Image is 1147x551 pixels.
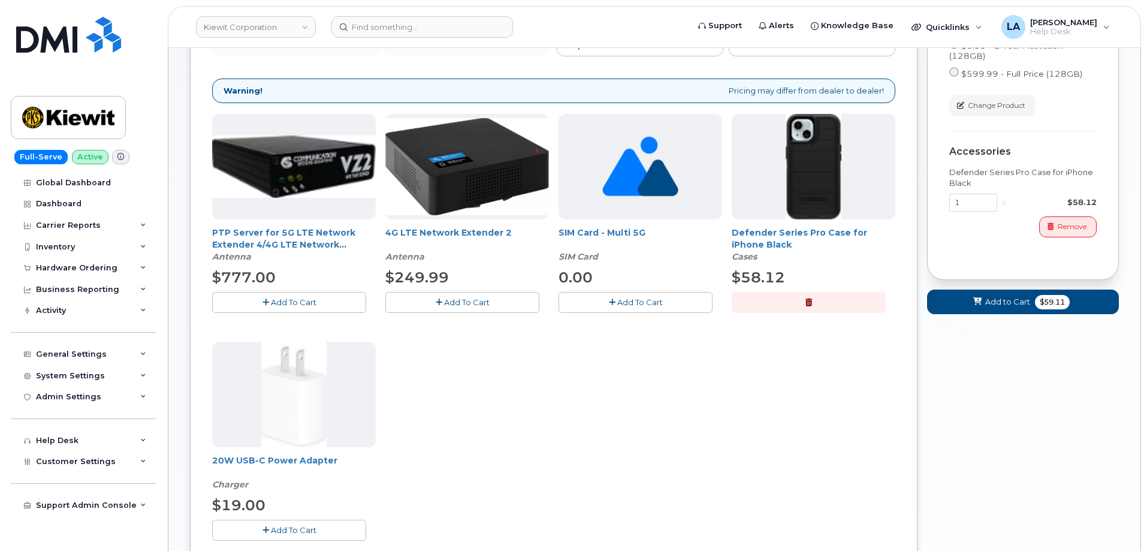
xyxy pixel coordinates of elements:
[385,251,424,262] em: Antenna
[1030,27,1097,37] span: Help Desk
[212,479,248,490] em: Charger
[949,146,1097,157] div: Accessories
[732,269,785,286] span: $58.12
[196,16,316,38] a: Kiewit Corporation
[1095,499,1138,542] iframe: Messenger Launcher
[821,20,894,32] span: Knowledge Base
[385,269,449,286] span: $249.99
[690,14,750,38] a: Support
[961,69,1082,79] span: $599.99 - Full Price (128GB)
[949,41,1063,61] span: $0.99 - 2 Year Activation (128GB)
[617,297,663,307] span: Add To Cart
[385,292,539,313] button: Add To Cart
[769,20,794,32] span: Alerts
[926,22,970,32] span: Quicklinks
[212,136,376,198] img: Casa_Sysem.png
[385,227,512,238] a: 4G LTE Network Extender 2
[212,455,337,466] a: 20W USB-C Power Adapter
[385,227,549,263] div: 4G LTE Network Extender 2
[271,297,316,307] span: Add To Cart
[559,251,598,262] em: SIM Card
[212,269,276,286] span: $777.00
[903,15,991,39] div: Quicklinks
[212,520,366,541] button: Add To Cart
[261,342,327,447] img: apple20w.jpg
[949,67,959,77] input: $599.99 - Full Price (128GB)
[559,227,722,263] div: SIM Card - Multi 5G
[949,167,1097,189] div: Defender Series Pro Case for iPhone Black
[559,227,645,238] a: SIM Card - Multi 5G
[602,114,678,219] img: no_image_found-2caef05468ed5679b831cfe6fc140e25e0c280774317ffc20a367ab7fd17291e.png
[708,20,742,32] span: Support
[224,85,262,97] strong: Warning!
[750,14,802,38] a: Alerts
[212,251,251,262] em: Antenna
[559,292,713,313] button: Add To Cart
[1035,295,1070,309] span: $59.11
[732,227,867,250] a: Defender Series Pro Case for iPhone Black
[212,496,265,514] span: $19.00
[331,16,513,38] input: Find something...
[212,227,355,262] a: PTP Server for 5G LTE Network Extender 4/4G LTE Network Extender 3
[732,251,757,262] em: Cases
[444,297,490,307] span: Add To Cart
[212,227,376,263] div: PTP Server for 5G LTE Network Extender 4/4G LTE Network Extender 3
[1058,221,1086,232] span: Remove
[949,95,1036,116] button: Change Product
[212,454,376,490] div: 20W USB-C Power Adapter
[732,227,895,263] div: Defender Series Pro Case for iPhone Black
[1039,216,1097,237] button: Remove
[212,79,895,103] div: Pricing may differ from dealer to dealer!
[385,118,549,215] img: 4glte_extender.png
[786,114,842,219] img: defenderiphone14.png
[1030,17,1097,27] span: [PERSON_NAME]
[985,296,1030,308] span: Add to Cart
[968,100,1025,111] span: Change Product
[1007,20,1020,34] span: LA
[1011,197,1097,208] div: $58.12
[559,269,593,286] span: 0.00
[212,292,366,313] button: Add To Cart
[802,14,902,38] a: Knowledge Base
[927,290,1119,314] button: Add to Cart $59.11
[993,15,1118,39] div: Lanette Aparicio
[271,525,316,535] span: Add To Cart
[997,197,1011,208] div: x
